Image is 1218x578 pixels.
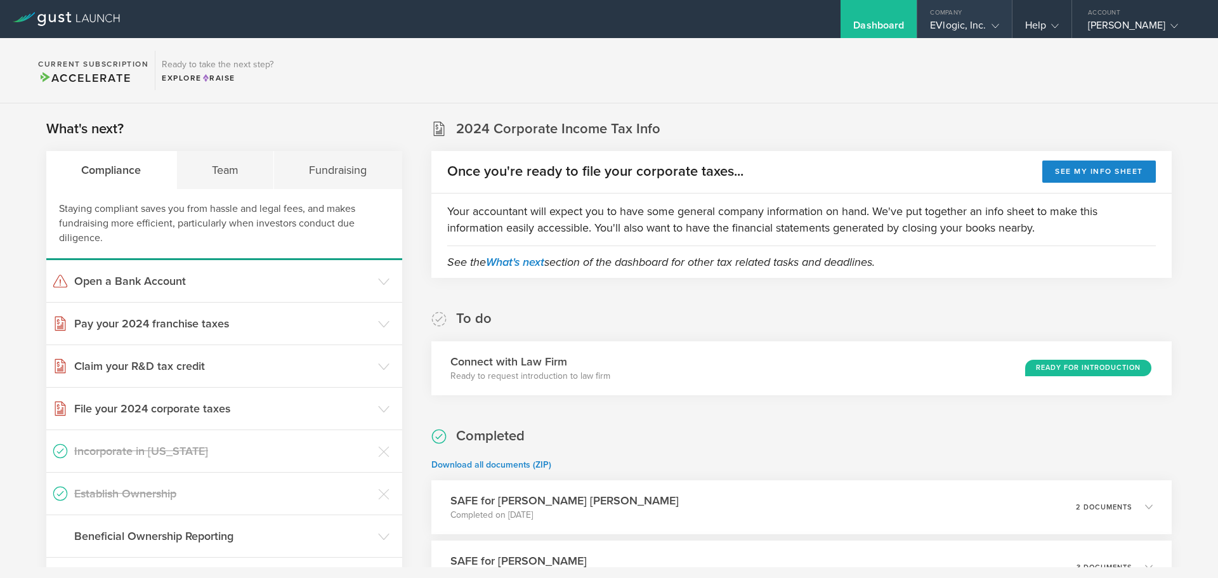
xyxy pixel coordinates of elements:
[450,553,587,569] h3: SAFE for [PERSON_NAME]
[447,203,1156,236] p: Your accountant will expect you to have some general company information on hand. We've put toget...
[1088,19,1196,38] div: [PERSON_NAME]
[456,427,525,445] h2: Completed
[1077,564,1132,571] p: 3 documents
[1025,19,1059,38] div: Help
[155,51,280,90] div: Ready to take the next step?ExploreRaise
[431,341,1172,395] div: Connect with Law FirmReady to request introduction to law firmReady for Introduction
[930,19,999,38] div: EVlogic, Inc.
[450,370,610,383] p: Ready to request introduction to law firm
[1025,360,1151,376] div: Ready for Introduction
[202,74,235,82] span: Raise
[74,273,372,289] h3: Open a Bank Account
[1076,504,1132,511] p: 2 documents
[74,358,372,374] h3: Claim your R&D tax credit
[38,71,131,85] span: Accelerate
[431,459,551,470] a: Download all documents (ZIP)
[274,151,402,189] div: Fundraising
[74,315,372,332] h3: Pay your 2024 franchise taxes
[46,189,402,260] div: Staying compliant saves you from hassle and legal fees, and makes fundraising more efficient, par...
[74,400,372,417] h3: File your 2024 corporate taxes
[74,528,372,544] h3: Beneficial Ownership Reporting
[456,120,660,138] h2: 2024 Corporate Income Tax Info
[486,255,544,269] a: What's next
[447,162,743,181] h2: Once you're ready to file your corporate taxes...
[74,485,372,502] h3: Establish Ownership
[74,443,372,459] h3: Incorporate in [US_STATE]
[46,151,177,189] div: Compliance
[853,19,904,38] div: Dashboard
[1042,161,1156,183] button: See my info sheet
[456,310,492,328] h2: To do
[162,60,273,69] h3: Ready to take the next step?
[38,60,148,68] h2: Current Subscription
[1155,517,1218,578] iframe: Chat Widget
[447,255,875,269] em: See the section of the dashboard for other tax related tasks and deadlines.
[46,120,124,138] h2: What's next?
[162,72,273,84] div: Explore
[177,151,275,189] div: Team
[450,509,679,522] p: Completed on [DATE]
[450,353,610,370] h3: Connect with Law Firm
[450,492,679,509] h3: SAFE for [PERSON_NAME] [PERSON_NAME]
